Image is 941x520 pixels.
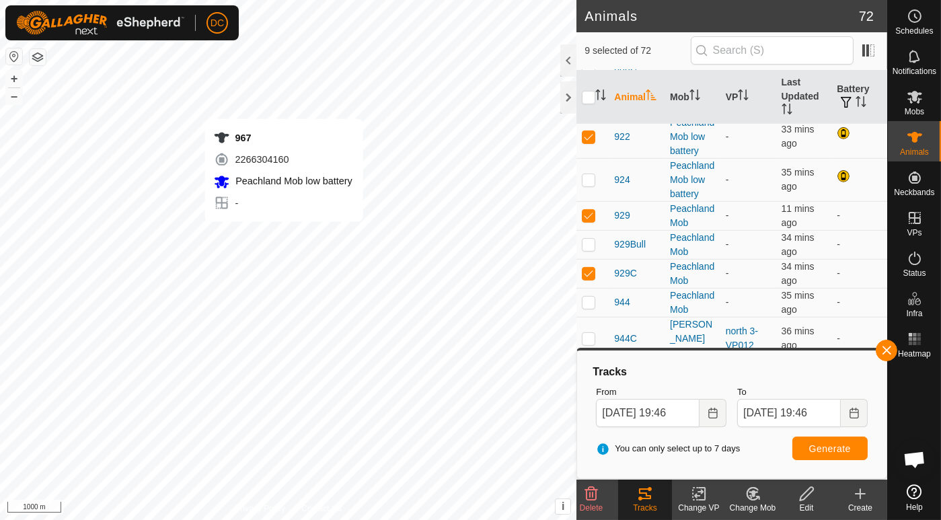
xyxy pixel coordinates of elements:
span: Peachland Mob low battery [232,176,352,186]
th: Battery [831,70,887,124]
h2: Animals [585,8,858,24]
td: - [831,317,887,360]
div: - [213,195,352,211]
td: - [831,230,887,259]
span: 944C [614,332,636,346]
span: 929C [614,266,636,281]
label: To [737,385,868,399]
span: 14 Oct 2025, 7:12 pm [782,232,815,257]
span: Generate [809,443,851,454]
button: – [6,88,22,104]
span: 14 Oct 2025, 7:11 pm [782,167,815,192]
div: Change VP [672,502,726,514]
app-display-virtual-paddock-transition: - [726,268,729,278]
span: Help [906,503,923,511]
div: Peachland Mob [670,289,715,317]
div: Tracks [591,364,873,380]
label: From [596,385,726,399]
p-sorticon: Activate to sort [856,98,866,109]
span: Schedules [895,27,933,35]
button: Choose Date [841,399,868,427]
span: Heatmap [898,350,931,358]
div: [PERSON_NAME] Mob [670,318,715,360]
span: 14 Oct 2025, 7:12 pm [782,261,815,286]
div: Peachland Mob low battery [670,116,715,158]
span: VPs [907,229,921,237]
span: 14 Oct 2025, 7:13 pm [782,124,815,149]
a: Privacy Policy [235,503,286,515]
span: 14 Oct 2025, 7:11 pm [782,326,815,350]
a: Help [888,479,941,517]
div: Create [833,502,887,514]
p-sorticon: Activate to sort [689,91,700,102]
div: 967 [213,130,352,146]
p-sorticon: Activate to sort [738,91,749,102]
span: Infra [906,309,922,318]
td: - [831,259,887,288]
div: Open chat [895,439,935,480]
span: Notifications [893,67,936,75]
div: Change Mob [726,502,780,514]
p-sorticon: Activate to sort [595,91,606,102]
th: Last Updated [776,70,832,124]
span: Status [903,269,926,277]
p-sorticon: Activate to sort [782,106,792,116]
app-display-virtual-paddock-transition: - [726,239,729,250]
span: 944 [614,295,630,309]
a: north 3-VP012 [726,326,758,350]
button: i [556,499,570,514]
span: i [562,500,564,512]
span: 922 [614,130,630,144]
span: 924 [614,173,630,187]
div: Tracks [618,502,672,514]
input: Search (S) [691,36,854,65]
button: Generate [792,437,868,460]
span: Neckbands [894,188,934,196]
button: Choose Date [700,399,726,427]
app-display-virtual-paddock-transition: - [726,297,729,307]
span: 929Bull [614,237,646,252]
button: + [6,71,22,87]
app-display-virtual-paddock-transition: - [726,174,729,185]
th: Mob [665,70,720,124]
span: Animals [900,148,929,156]
span: 14 Oct 2025, 7:12 pm [782,290,815,315]
td: - [831,288,887,317]
span: 9 selected of 72 [585,44,690,58]
img: Gallagher Logo [16,11,184,35]
span: Mobs [905,108,924,116]
button: Reset Map [6,48,22,65]
span: DC [211,16,224,30]
a: Contact Us [301,503,341,515]
div: Peachland Mob [670,231,715,259]
button: Map Layers [30,49,46,65]
div: Peachland Mob low battery [670,159,715,201]
td: - [831,201,887,230]
app-display-virtual-paddock-transition: - [726,131,729,142]
div: 2266304160 [213,151,352,168]
div: Edit [780,502,833,514]
span: 929 [614,209,630,223]
span: 72 [859,6,874,26]
span: 14 Oct 2025, 7:36 pm [782,203,815,228]
th: VP [720,70,776,124]
div: Peachland Mob [670,260,715,288]
app-display-virtual-paddock-transition: - [726,210,729,221]
th: Animal [609,70,665,124]
span: You can only select up to 7 days [596,442,740,455]
div: Peachland Mob [670,202,715,230]
span: Delete [580,503,603,513]
p-sorticon: Activate to sort [646,91,656,102]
